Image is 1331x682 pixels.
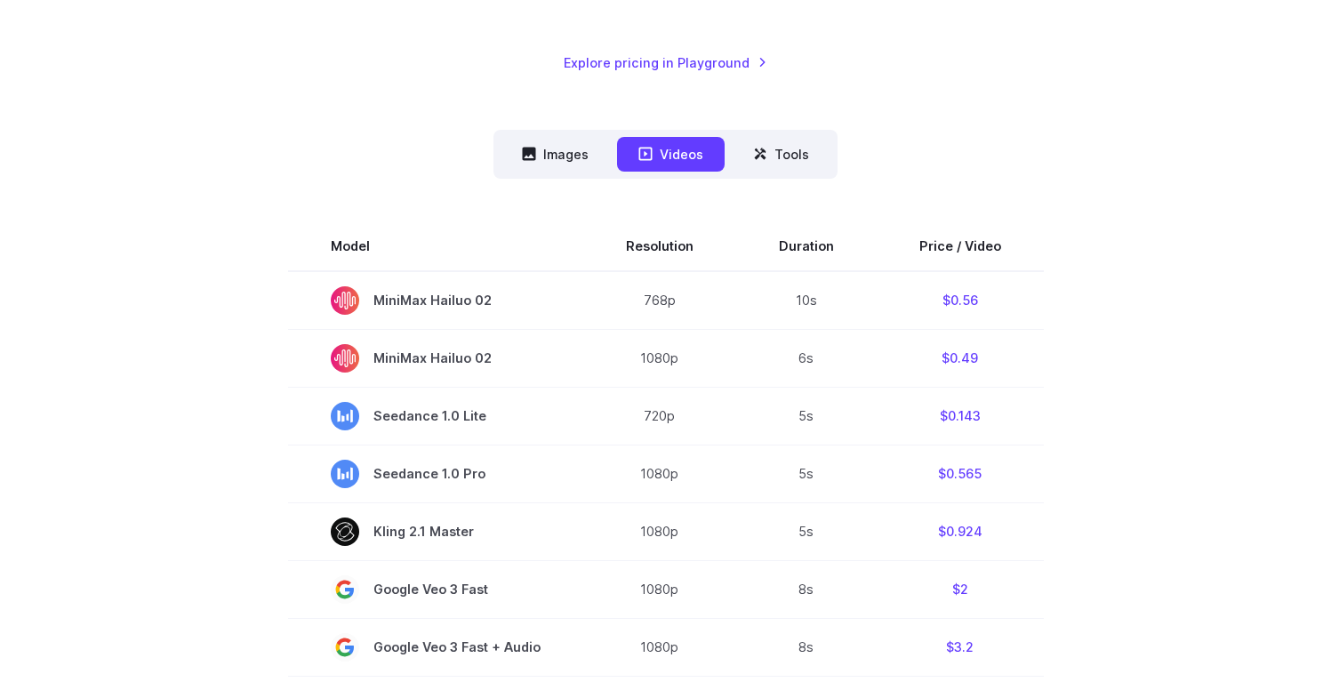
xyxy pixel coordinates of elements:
td: $0.565 [877,445,1044,502]
button: Tools [732,137,830,172]
th: Resolution [583,221,736,271]
button: Videos [617,137,725,172]
td: 1080p [583,560,736,618]
a: Explore pricing in Playground [564,52,767,73]
td: 1080p [583,329,736,387]
td: 8s [736,618,877,676]
button: Images [501,137,610,172]
td: 5s [736,502,877,560]
span: Kling 2.1 Master [331,518,541,546]
td: $0.49 [877,329,1044,387]
td: 768p [583,271,736,330]
span: Google Veo 3 Fast [331,575,541,604]
td: $2 [877,560,1044,618]
td: $0.924 [877,502,1044,560]
span: MiniMax Hailuo 02 [331,344,541,373]
th: Price / Video [877,221,1044,271]
span: Seedance 1.0 Lite [331,402,541,430]
td: $0.143 [877,387,1044,445]
td: 6s [736,329,877,387]
th: Model [288,221,583,271]
td: 5s [736,445,877,502]
td: 5s [736,387,877,445]
td: $0.56 [877,271,1044,330]
td: 1080p [583,445,736,502]
td: 720p [583,387,736,445]
td: $3.2 [877,618,1044,676]
td: 8s [736,560,877,618]
span: Seedance 1.0 Pro [331,460,541,488]
td: 10s [736,271,877,330]
td: 1080p [583,618,736,676]
td: 1080p [583,502,736,560]
span: MiniMax Hailuo 02 [331,286,541,315]
th: Duration [736,221,877,271]
span: Google Veo 3 Fast + Audio [331,633,541,662]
